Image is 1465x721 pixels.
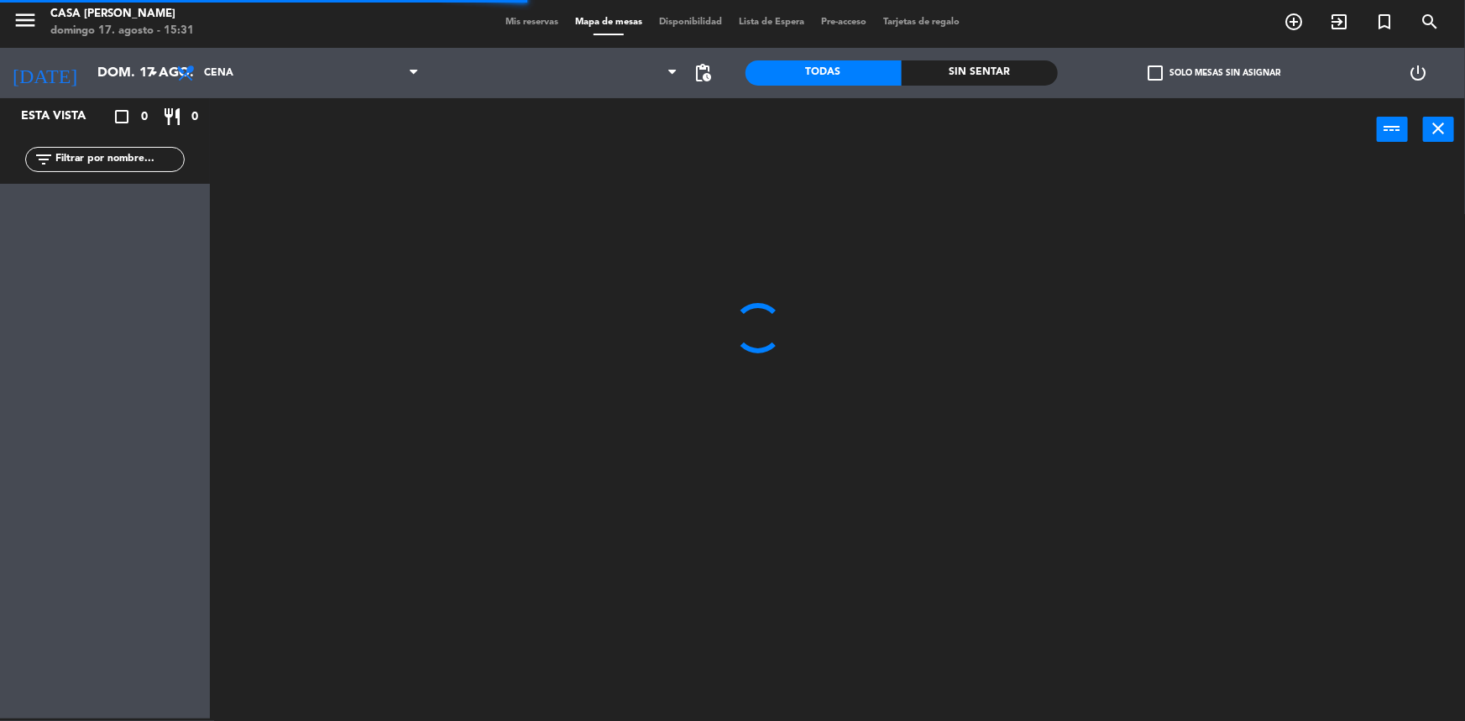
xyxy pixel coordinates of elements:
div: Casa [PERSON_NAME] [50,6,194,23]
button: close [1423,117,1454,142]
i: search [1420,12,1440,32]
i: filter_list [34,149,54,170]
span: Pre-acceso [813,18,875,27]
span: 0 [141,107,148,127]
i: crop_square [112,107,132,127]
input: Filtrar por nombre... [54,150,184,169]
span: pending_actions [693,63,714,83]
i: exit_to_app [1329,12,1349,32]
i: add_circle_outline [1284,12,1304,32]
i: close [1429,118,1449,138]
span: Cena [204,67,233,79]
span: Mis reservas [497,18,567,27]
div: domingo 17. agosto - 15:31 [50,23,194,39]
button: menu [13,8,38,39]
span: Mapa de mesas [567,18,651,27]
i: turned_in_not [1374,12,1394,32]
span: check_box_outline_blank [1148,65,1164,81]
button: power_input [1377,117,1408,142]
span: Lista de Espera [730,18,813,27]
div: Todas [746,60,902,86]
i: restaurant [162,107,182,127]
span: Tarjetas de regalo [875,18,968,27]
div: Sin sentar [902,60,1058,86]
i: power_input [1383,118,1403,138]
span: Disponibilidad [651,18,730,27]
i: arrow_drop_down [144,63,164,83]
label: Solo mesas sin asignar [1148,65,1281,81]
i: power_settings_new [1408,63,1428,83]
div: Esta vista [8,107,121,127]
i: menu [13,8,38,33]
span: 0 [191,107,198,127]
